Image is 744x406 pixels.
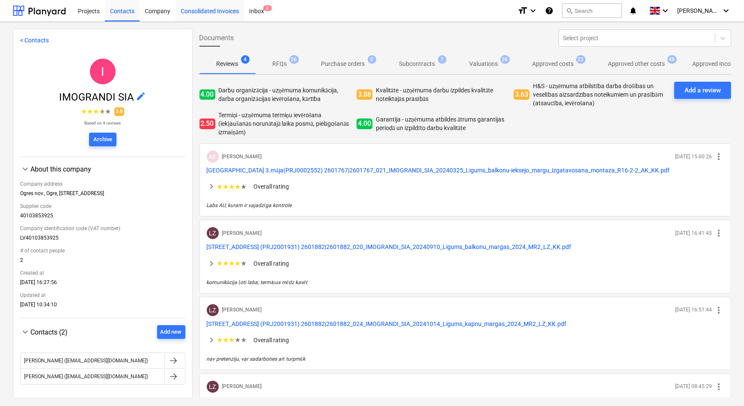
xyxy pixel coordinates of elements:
button: Add a review [674,82,731,99]
span: 7 [438,55,446,64]
div: Company Identification code (VAT number) [20,222,185,235]
span: LZ [209,383,216,390]
button: 2601767_021_IMOGRANDI_SIA_20240325_Ligums_balkonu-ieksejo_margu_izgatavosana_montaza_R16-2-2_AK_K... [349,166,670,175]
span: ★ [229,259,235,267]
span: 4 [241,55,250,64]
p: [DATE] 15:00:26 [675,153,712,160]
div: 2 [20,257,185,267]
span: ★ [105,107,111,117]
span: LZ [209,307,216,314]
div: ★★★★★Overall rating [207,335,724,345]
span: more_vert [714,151,724,162]
span: ★ [235,336,241,344]
p: | [207,396,724,405]
p: Approved other costs [608,59,665,68]
span: ★ [223,259,229,267]
span: 26 [500,55,510,64]
i: format_size [518,6,528,16]
a: < Contacts [20,37,49,44]
span: 2 [368,55,376,64]
span: ★ [217,259,223,267]
button: [STREET_ADDRESS] (PRJ2001934) 2601941 [207,396,325,405]
button: 2601882_020_IMOGRANDI_SIA_20240910_Ligums_balkonu_margas_2024_MR2_LZ_KK.pdf [327,243,571,251]
span: more_vert [714,228,724,238]
i: notifications [629,6,637,16]
span: 2.50 [199,119,215,129]
button: [STREET_ADDRESS] (PRJ2001931) 2601882 [207,243,325,251]
span: 3.63 [514,89,530,100]
div: # of contact people [20,244,185,257]
div: Contacts (2)Add new [20,325,185,339]
div: About this company [20,174,185,311]
p: Termiņi - uzņēmuma termiņu ievērošana (iekļaušanās norunātajā laika posmā, pielāgošanās izmaiņām) [219,111,353,136]
span: [PERSON_NAME] [677,7,720,14]
span: keyboard_arrow_down [20,327,30,337]
iframe: Chat Widget [701,365,744,406]
p: Overall rating [254,336,289,344]
span: 4.00 [199,89,215,100]
div: [PERSON_NAME] ([EMAIL_ADDRESS][DOMAIN_NAME]) [24,358,148,364]
span: Ropažu ielas 3.māja(PRJ0002552) 2601767 [207,167,348,174]
span: LZ [209,230,216,237]
p: Overall rating [254,259,289,268]
span: IMOGRANDI SIA [59,91,136,103]
span: ★ [81,107,87,117]
span: AK [208,153,217,160]
span: ★ [217,183,223,191]
div: Add a review [684,85,721,96]
p: Labs AU, kuram ir vajadzīga kontrole [207,202,724,209]
div: Company address [20,178,185,190]
p: [PERSON_NAME] [222,230,262,237]
div: Lauris Zaharāns [207,381,219,393]
p: Garantija - uzņēmuma atbildes ātrums garantijas periodā un izpildīto darbu kvalitāte [376,115,510,132]
span: ★ [241,336,247,344]
button: Archive [89,133,116,146]
span: keyboard_arrow_right [207,181,217,192]
p: komunikācija ļoti laba; termiņus mēdz kavēt [207,279,724,286]
i: keyboard_arrow_down [528,6,538,16]
span: Documents [199,33,234,43]
span: Mazā Robežu iela 1 (PRJ2001934) 2601941 [207,397,325,404]
span: ★ [235,259,241,267]
div: Supplier code [20,200,185,213]
span: ★ [99,107,105,117]
p: nav pretenziju, var sadarboties arī turpmāk [207,356,724,363]
p: [PERSON_NAME] [222,306,262,314]
span: 2 [263,5,272,11]
p: | [207,243,724,251]
span: ★ [217,336,223,344]
span: keyboard_arrow_down [20,164,30,174]
p: | [207,320,724,328]
div: Ogres nov., Ogre, [STREET_ADDRESS] [20,190,185,200]
p: Subcontracts [399,59,435,68]
div: Created at [20,267,185,279]
p: [DATE] 16:51:44 [675,306,712,314]
button: 2601941_022_IMOGRANDI_SIA_2050326_Ligums_balkonu-kapnu_margas_MR1.pdf [327,396,551,405]
p: [PERSON_NAME] [222,153,262,160]
p: RFQs [273,59,287,68]
p: Overall rating [254,182,289,191]
div: ★★★★★Overall rating [207,258,724,269]
span: ★ [229,336,235,344]
p: Reviews [217,59,238,68]
span: 48 [667,55,677,64]
span: keyboard_arrow_right [207,335,217,345]
span: 4.00 [357,119,372,129]
span: ★ [93,107,99,117]
i: Knowledge base [545,6,554,16]
span: Contacts (2) [30,328,68,336]
p: [DATE] 08:45:29 [675,383,712,390]
span: edit [136,91,146,101]
p: Valuations [470,59,498,68]
span: Mazā Robežu iela 2 (PRJ2001931) 2601882 [207,243,325,250]
p: Approved Incomes [693,59,742,68]
p: [PERSON_NAME] [222,383,262,390]
span: Mazā Robežu iela 2 (PRJ2001931) 2601882 [207,320,325,327]
div: IMOGRANDI [90,59,116,84]
p: H&S - uzņēmuma atbilstība darba drošības un veselības aizsardzības noteikumiem un prasībām (atsau... [533,82,667,107]
span: ★ [241,259,247,267]
div: LV40103853925 [20,235,185,244]
div: Lauris Zaharāns [207,227,219,239]
span: ★ [87,107,93,117]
